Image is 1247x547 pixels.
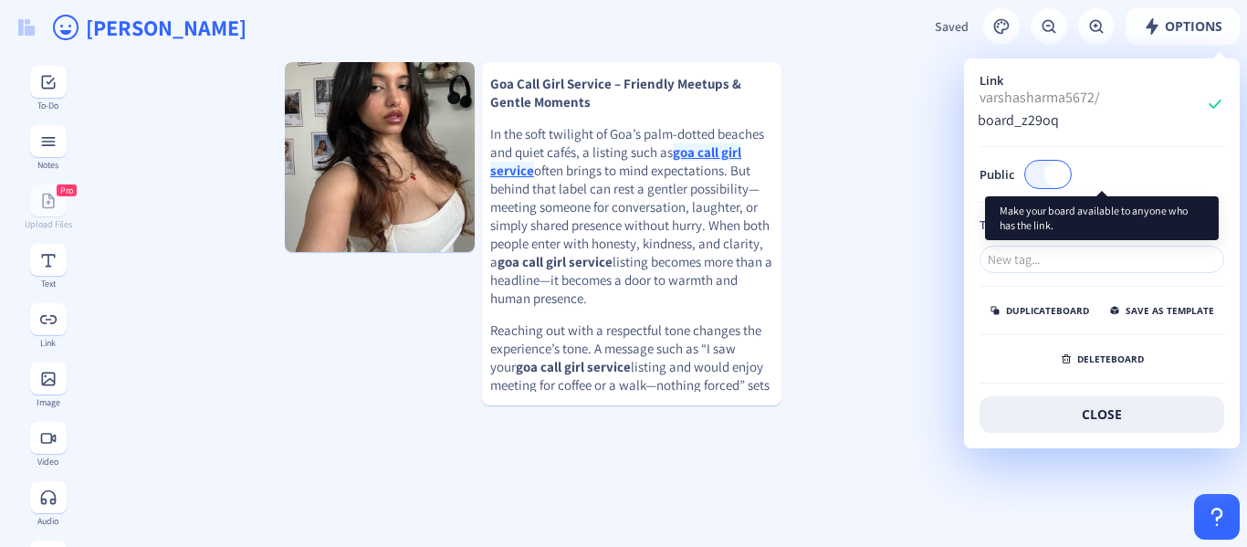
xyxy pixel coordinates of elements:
[980,88,1100,107] span: varshasharma5672/
[980,216,1224,234] p: Tags
[60,184,73,196] span: Pro
[490,125,773,308] p: In the soft twilight of Goa’s palm-dotted beaches and quiet cafés, a listing such as often brings...
[15,516,81,526] div: Audio
[490,321,773,468] p: Reaching out with a respectful tone changes the experience’s tone. A message such as “I saw your ...
[980,300,1099,321] button: duplicateboard
[18,19,35,36] img: logo.svg
[980,396,1224,433] button: close
[490,75,741,110] strong: Goa Call Girl Service – Friendly Meetups & Gentle Moments
[980,246,1224,273] input: New tag...
[1056,305,1089,316] span: board
[15,397,81,407] div: Image
[980,242,1224,277] mat-chip-list: Board Tags
[1099,300,1224,321] button: save as template
[1111,352,1144,365] span: board
[15,338,81,348] div: Link
[935,18,969,35] span: Saved
[1051,348,1154,370] button: deleteboard
[980,163,1024,185] span: Public
[482,62,781,392] div: Rich Text Editor, main
[1143,19,1222,34] span: Options
[1077,353,1144,364] span: delete
[15,100,81,110] div: To-Do
[15,160,81,170] div: Notes
[51,13,80,42] ion-icon: happy outline
[516,358,631,375] strong: goa call girl service
[15,457,81,467] div: Video
[978,106,1140,133] input: e.g. 'my_tasks'
[980,74,1224,88] div: Link
[1000,204,1204,233] span: Make your board available to anyone who has the link.
[1126,8,1240,45] button: Options
[15,279,81,289] div: Text
[498,253,613,270] strong: goa call girl service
